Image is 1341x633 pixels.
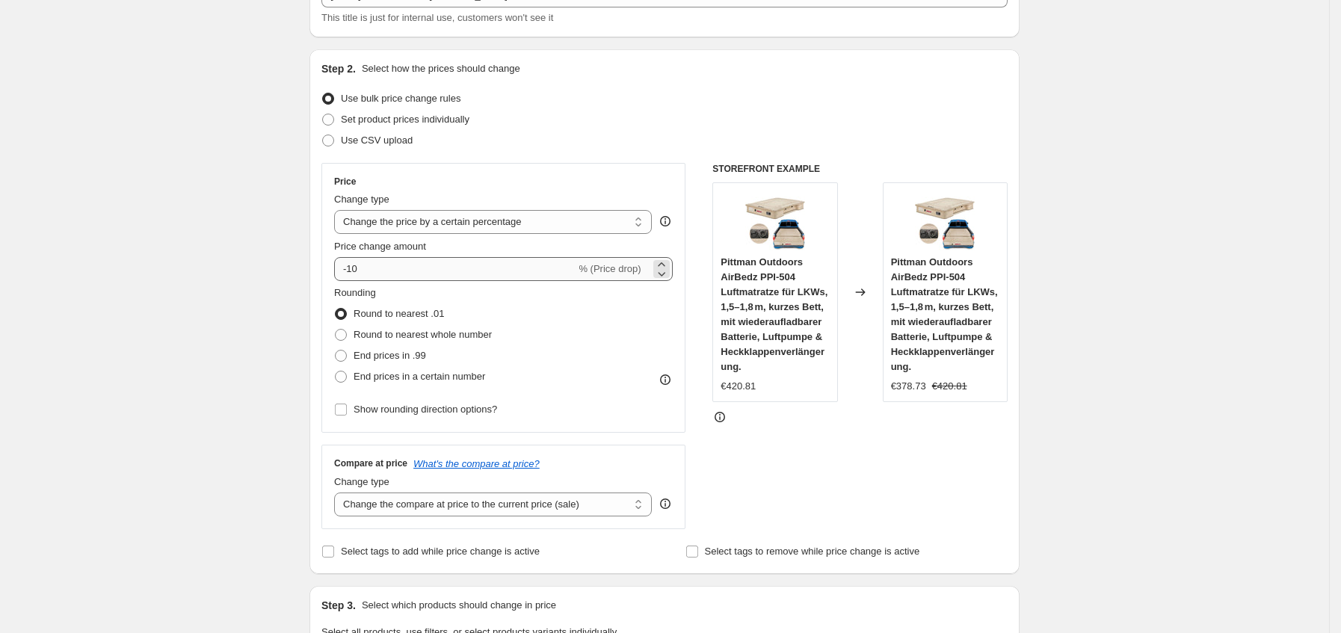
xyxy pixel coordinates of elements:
[712,163,1008,175] h6: STOREFRONT EXAMPLE
[354,404,497,415] span: Show rounding direction options?
[721,379,756,394] div: €420.81
[891,256,998,372] span: Pittman Outdoors AirBedz PPI-504 Luftmatratze für LKWs, 1,5–1,8 m, kurzes Bett, mit wiederaufladb...
[354,329,492,340] span: Round to nearest whole number
[658,214,673,229] div: help
[341,546,540,557] span: Select tags to add while price change is active
[334,241,426,252] span: Price change amount
[341,93,460,104] span: Use bulk price change rules
[334,457,407,469] h3: Compare at price
[362,61,520,76] p: Select how the prices should change
[915,191,975,250] img: 71m2O2EDf1L_80x.jpg
[334,176,356,188] h3: Price
[579,263,641,274] span: % (Price drop)
[354,350,426,361] span: End prices in .99
[334,476,389,487] span: Change type
[658,496,673,511] div: help
[341,135,413,146] span: Use CSV upload
[354,371,485,382] span: End prices in a certain number
[891,379,926,394] div: €378.73
[932,379,967,394] strike: €420.81
[321,598,356,613] h2: Step 3.
[334,287,376,298] span: Rounding
[721,256,827,372] span: Pittman Outdoors AirBedz PPI-504 Luftmatratze für LKWs, 1,5–1,8 m, kurzes Bett, mit wiederaufladb...
[341,114,469,125] span: Set product prices individually
[354,308,444,319] span: Round to nearest .01
[413,458,540,469] button: What's the compare at price?
[321,61,356,76] h2: Step 2.
[745,191,805,250] img: 71m2O2EDf1L_80x.jpg
[705,546,920,557] span: Select tags to remove while price change is active
[334,257,576,281] input: -15
[334,194,389,205] span: Change type
[321,12,553,23] span: This title is just for internal use, customers won't see it
[362,598,556,613] p: Select which products should change in price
